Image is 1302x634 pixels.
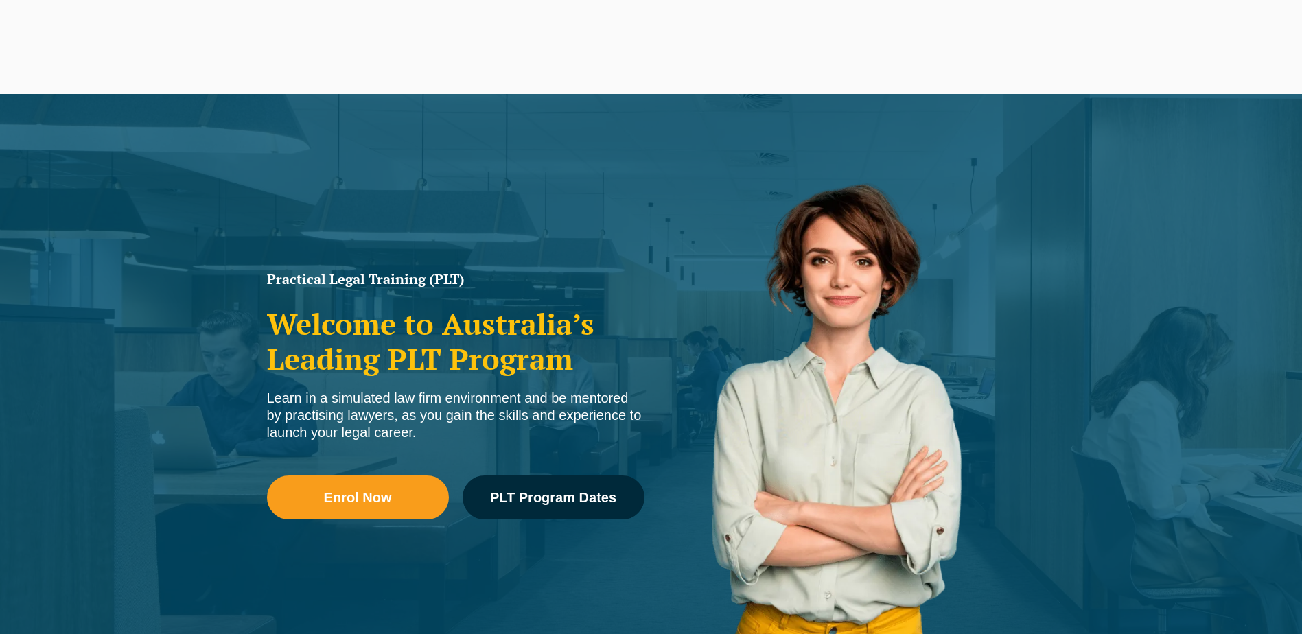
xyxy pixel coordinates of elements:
a: PLT Program Dates [463,475,644,519]
a: Enrol Now [267,475,449,519]
div: Learn in a simulated law firm environment and be mentored by practising lawyers, as you gain the ... [267,390,644,441]
h2: Welcome to Australia’s Leading PLT Program [267,307,644,376]
span: Enrol Now [324,491,392,504]
h1: Practical Legal Training (PLT) [267,272,644,286]
span: PLT Program Dates [490,491,616,504]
